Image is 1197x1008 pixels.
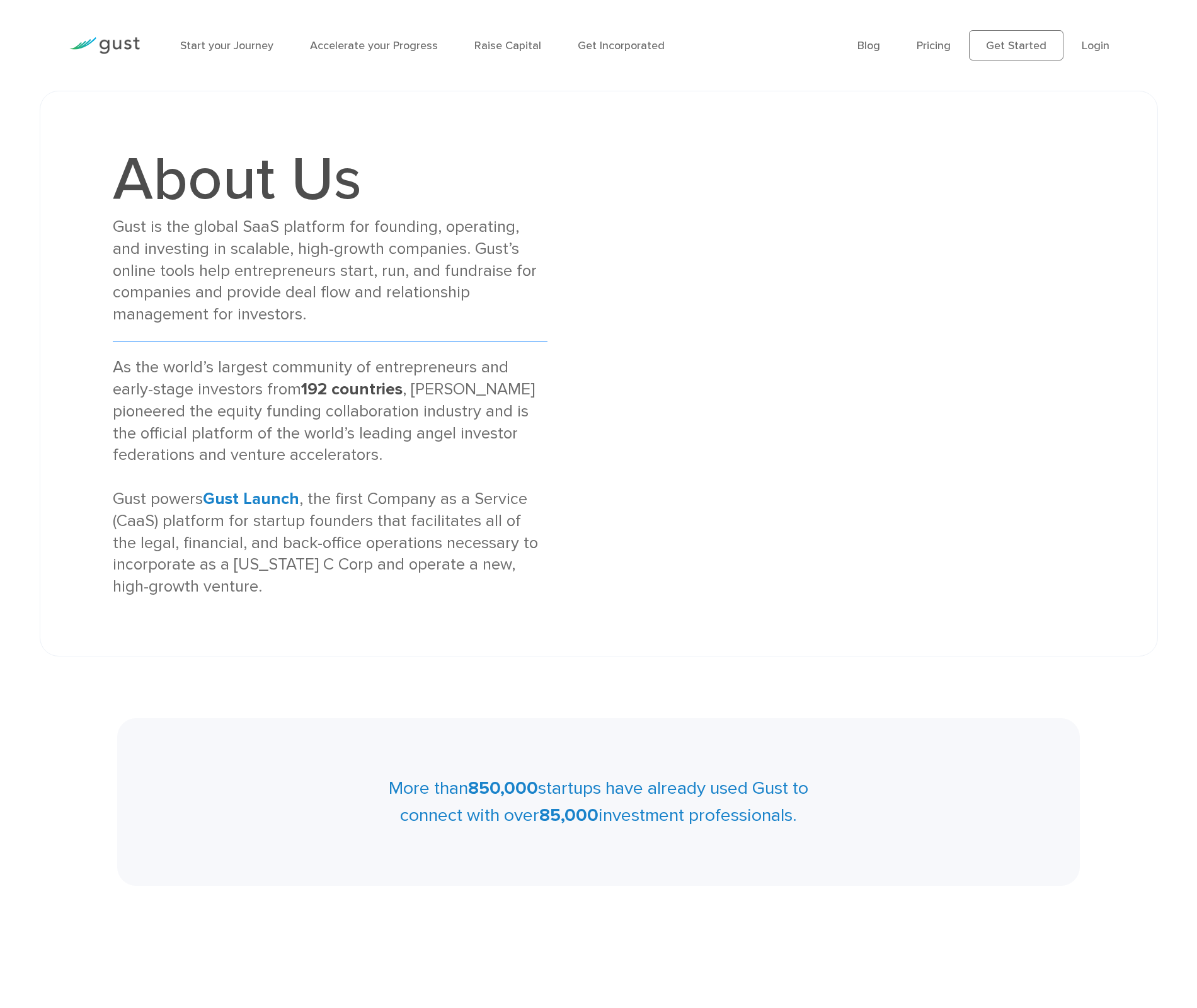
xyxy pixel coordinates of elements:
strong: 192 countries [301,379,403,399]
a: Login [1082,39,1109,52]
a: Gust Launch [203,489,299,508]
a: Accelerate your Progress [310,39,438,52]
a: Get Incorporated [578,39,665,52]
strong: 850,000 [468,777,538,799]
p: More than startups have already used Gust to connect with over investment professionals. [147,775,1050,829]
strong: 85,000 [539,805,598,826]
a: Start your Journey [180,39,273,52]
h1: About Us [113,149,547,210]
div: As the world’s largest community of entrepreneurs and early-stage investors from , [PERSON_NAME] ... [113,357,547,598]
a: Blog [857,39,880,52]
a: Get Started [969,30,1063,60]
div: Gust is the global SaaS platform for founding, operating, and investing in scalable, high-growth ... [113,216,547,326]
a: Pricing [917,39,951,52]
a: Raise Capital [474,39,541,52]
img: Gust Logo [69,37,140,54]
